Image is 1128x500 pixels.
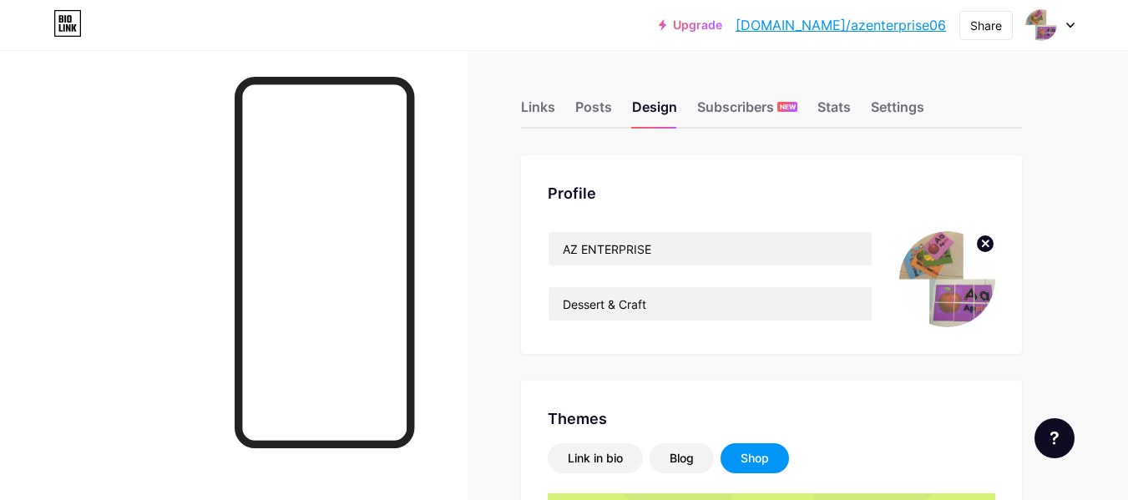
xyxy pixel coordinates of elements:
[970,17,1002,34] div: Share
[741,450,769,467] div: Shop
[780,102,796,112] span: NEW
[521,97,555,127] div: Links
[670,450,694,467] div: Blog
[548,407,995,430] div: Themes
[871,97,924,127] div: Settings
[659,18,722,32] a: Upgrade
[575,97,612,127] div: Posts
[736,15,946,35] a: [DOMAIN_NAME]/azenterprise06
[1025,9,1057,41] img: azenterprise06
[549,287,872,321] input: Bio
[697,97,797,127] div: Subscribers
[548,182,995,205] div: Profile
[549,232,872,265] input: Name
[632,97,677,127] div: Design
[817,97,851,127] div: Stats
[899,231,995,327] img: azenterprise06
[568,450,623,467] div: Link in bio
